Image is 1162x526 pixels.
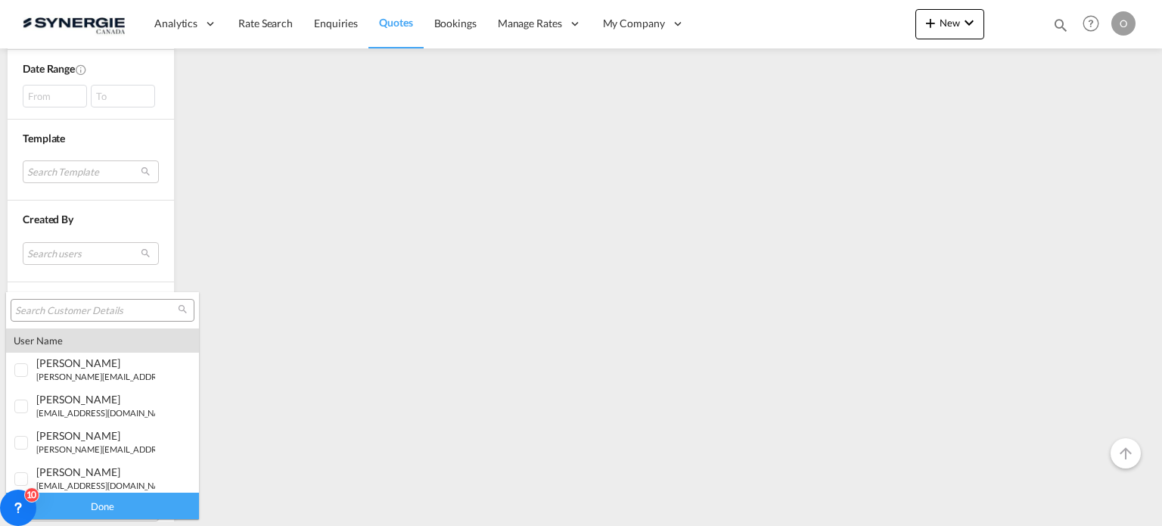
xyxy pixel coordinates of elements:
[36,481,175,490] small: [EMAIL_ADDRESS][DOMAIN_NAME]
[36,444,241,454] small: [PERSON_NAME][EMAIL_ADDRESS][DOMAIN_NAME]
[36,408,175,418] small: [EMAIL_ADDRESS][DOMAIN_NAME]
[36,465,155,478] div: mark Abeysundara
[36,429,155,442] div: suvitha SHETTY
[36,356,155,369] div: mandy LIANG
[15,304,178,318] input: Search Customer Details
[6,493,199,519] div: Done
[36,393,155,406] div: rodayna MOHAMED
[177,303,188,315] md-icon: icon-magnify
[6,328,199,353] div: user name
